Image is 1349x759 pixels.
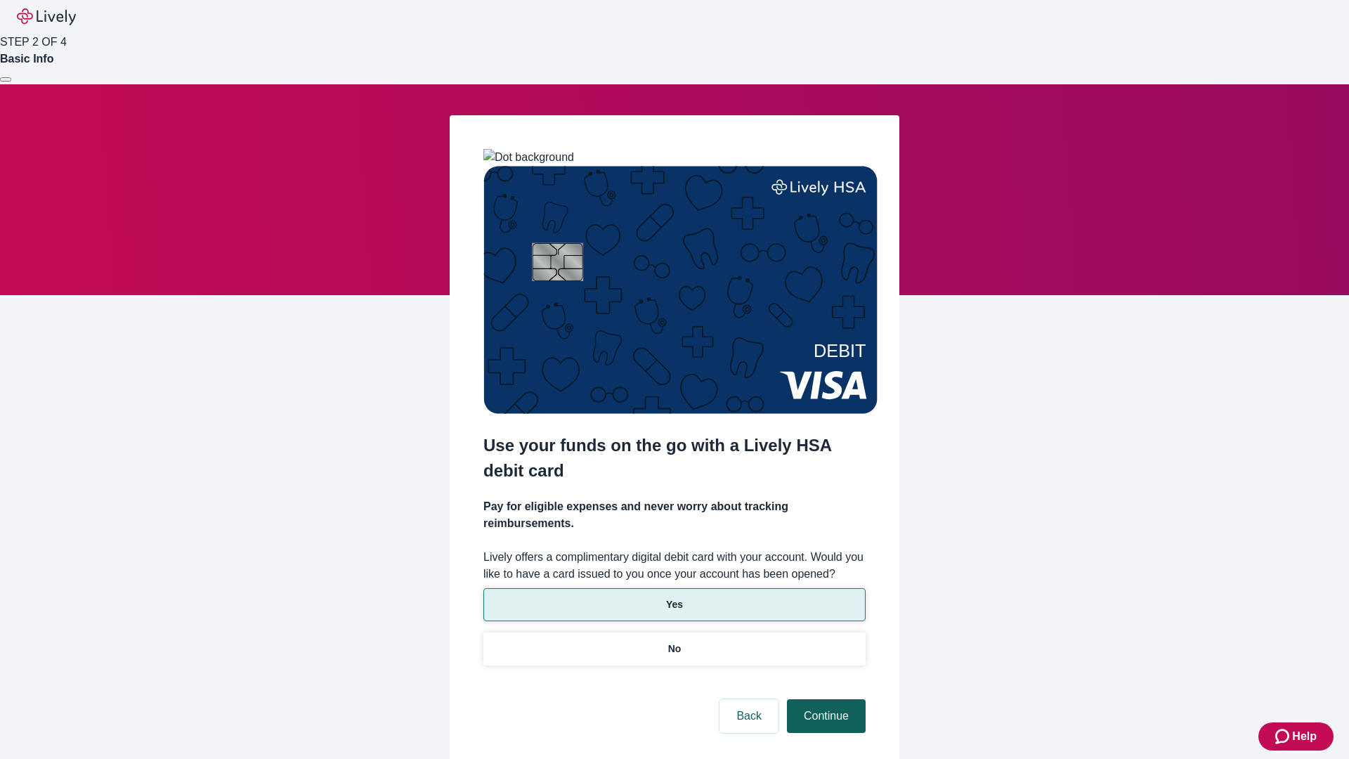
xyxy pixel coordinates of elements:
[666,597,683,612] p: Yes
[483,166,878,414] img: Debit card
[719,699,778,733] button: Back
[483,498,866,532] h4: Pay for eligible expenses and never worry about tracking reimbursements.
[17,8,76,25] img: Lively
[483,588,866,621] button: Yes
[1275,728,1292,745] svg: Zendesk support icon
[483,549,866,583] label: Lively offers a complimentary digital debit card with your account. Would you like to have a card...
[787,699,866,733] button: Continue
[1292,728,1317,745] span: Help
[668,642,682,656] p: No
[483,433,866,484] h2: Use your funds on the go with a Lively HSA debit card
[483,149,574,166] img: Dot background
[483,632,866,666] button: No
[1258,722,1334,751] button: Zendesk support iconHelp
